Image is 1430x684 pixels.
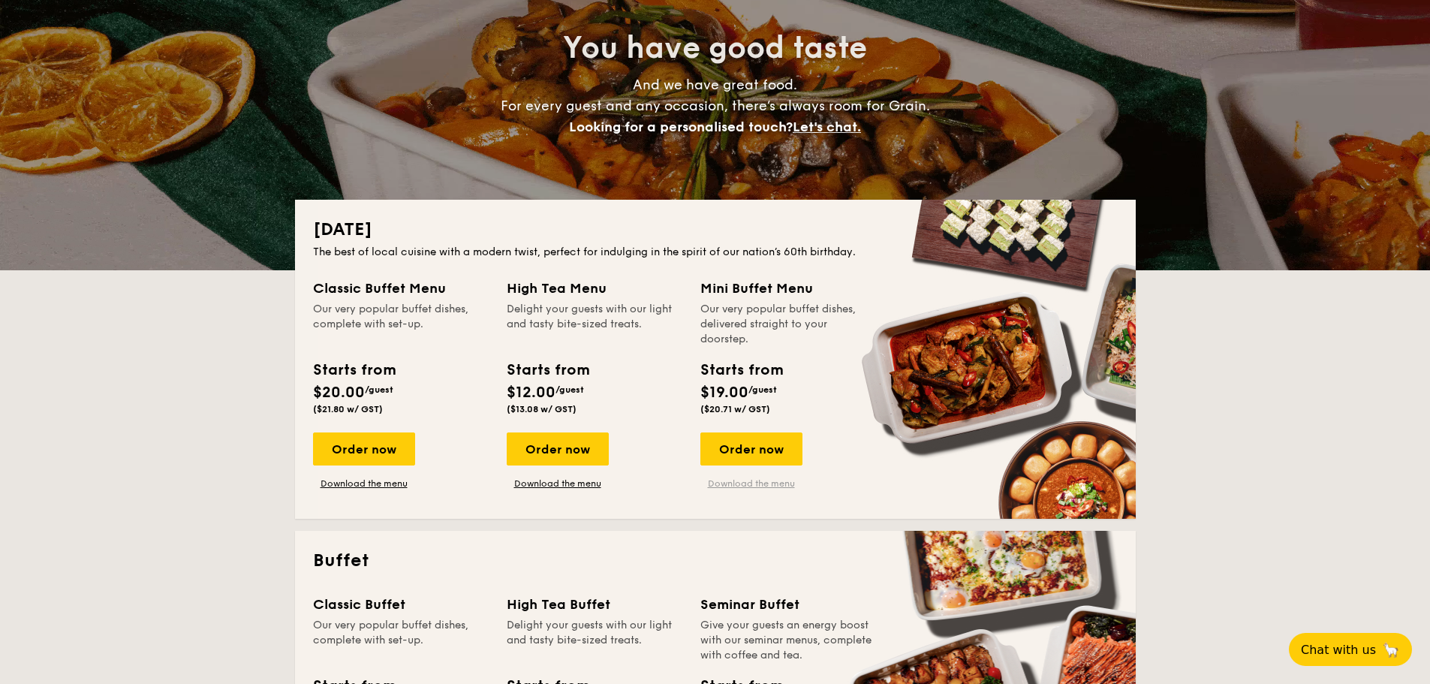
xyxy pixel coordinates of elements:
[700,384,748,402] span: $19.00
[313,359,395,381] div: Starts from
[507,478,609,490] a: Download the menu
[313,218,1118,242] h2: [DATE]
[793,119,861,135] span: Let's chat.
[313,594,489,615] div: Classic Buffet
[507,618,682,663] div: Delight your guests with our light and tasty bite-sized treats.
[700,404,770,414] span: ($20.71 w/ GST)
[700,618,876,663] div: Give your guests an energy boost with our seminar menus, complete with coffee and tea.
[700,302,876,347] div: Our very popular buffet dishes, delivered straight to your doorstep.
[507,278,682,299] div: High Tea Menu
[507,432,609,466] div: Order now
[569,119,793,135] span: Looking for a personalised touch?
[507,302,682,347] div: Delight your guests with our light and tasty bite-sized treats.
[563,30,867,66] span: You have good taste
[700,432,802,466] div: Order now
[555,384,584,395] span: /guest
[313,404,383,414] span: ($21.80 w/ GST)
[748,384,777,395] span: /guest
[313,384,365,402] span: $20.00
[501,77,930,135] span: And we have great food. For every guest and any occasion, there’s always room for Grain.
[1301,643,1376,657] span: Chat with us
[507,384,555,402] span: $12.00
[507,359,589,381] div: Starts from
[1289,633,1412,666] button: Chat with us🦙
[313,549,1118,573] h2: Buffet
[365,384,393,395] span: /guest
[313,618,489,663] div: Our very popular buffet dishes, complete with set-up.
[313,278,489,299] div: Classic Buffet Menu
[700,594,876,615] div: Seminar Buffet
[1382,641,1400,658] span: 🦙
[700,278,876,299] div: Mini Buffet Menu
[313,478,415,490] a: Download the menu
[507,404,577,414] span: ($13.08 w/ GST)
[507,594,682,615] div: High Tea Buffet
[313,245,1118,260] div: The best of local cuisine with a modern twist, perfect for indulging in the spirit of our nation’...
[313,302,489,347] div: Our very popular buffet dishes, complete with set-up.
[313,432,415,466] div: Order now
[700,478,802,490] a: Download the menu
[700,359,782,381] div: Starts from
